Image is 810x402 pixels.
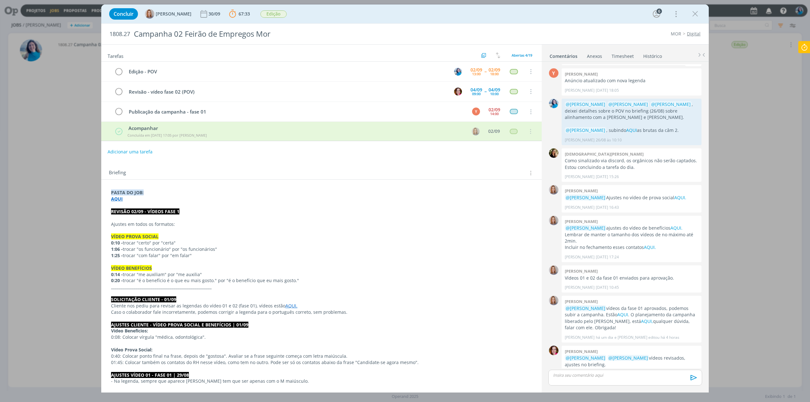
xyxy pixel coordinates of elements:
[596,335,613,340] span: há um dia
[227,9,252,19] button: 67:33
[617,312,628,318] a: AQUI
[111,271,532,278] p: trocar "me auxiliam" por "me auxilia"
[101,4,709,393] div: dialog
[566,225,605,231] span: @[PERSON_NAME]
[111,384,532,391] p: - Ajustar a locução da primeira frase, está muito pra baixo o tom.
[549,265,558,275] img: A
[566,127,605,133] span: @[PERSON_NAME]
[131,26,452,42] div: Campanha 02 Feirão de Empregos Mor
[608,101,648,107] span: @[PERSON_NAME]
[111,277,532,284] p: trocar "é o benefício é o que eu mais gosto." por "é o benefício que eu mais gosto."
[111,252,532,259] p: trocar "com falar" por "em falar"
[490,72,499,76] div: 18:00
[239,11,250,17] span: 67:33
[565,275,698,281] p: Vídeos 01 e 02 da fase 01 enviados para aprovação.
[453,87,463,96] button: B
[109,8,138,20] button: Concluir
[126,125,466,132] div: Acompanhar
[565,285,595,290] p: [PERSON_NAME]
[489,108,500,112] div: 02/09
[565,299,598,304] b: [PERSON_NAME]
[111,322,248,328] strong: AJUSTES CLIENTE - VÍDEO PROVA SOCIAL E BENEFÍCIOS | 01/09
[111,240,532,246] p: trocar "certo" por "certa"
[565,151,644,157] b: [DEMOGRAPHIC_DATA][PERSON_NAME]
[111,240,123,246] strong: 0:10 -
[565,219,598,224] b: [PERSON_NAME]
[111,265,152,271] strong: VÍDEO BENEFÍCIOS
[111,372,189,378] strong: AJUSTES VÍDEO 01 - FASE 01 | 29/08
[565,205,595,210] p: [PERSON_NAME]
[489,88,500,92] div: 04/09
[111,252,123,258] strong: 1:25 -
[566,195,605,201] span: @[PERSON_NAME]
[565,305,698,331] p: vídeos da fase 01 aprovados, podemos subir a campanha. Estão . O planejamento da campanha liberad...
[671,31,681,37] a: MOR
[596,254,619,260] span: [DATE] 17:24
[126,88,448,96] div: Revisão - vídeo fase 02 (POV)
[611,50,634,59] a: Timesheet
[260,10,287,18] span: Edição
[651,101,691,107] span: @[PERSON_NAME]
[111,189,144,195] strong: PASTA DO JOB:
[453,67,463,76] button: E
[107,146,153,158] button: Adicionar uma tarefa
[565,71,598,77] b: [PERSON_NAME]
[126,108,466,116] div: Publicação da campanha - fase 01
[661,335,679,340] span: há 4 horas
[657,9,662,14] div: 6
[565,137,595,143] p: [PERSON_NAME]
[512,53,532,58] span: Abertas 4/19
[111,378,532,384] p: - Na legenda, sempre que aparece [PERSON_NAME] tem que ser apenas com o M maiúsculo.
[596,285,619,290] span: [DATE] 10:45
[111,359,532,366] p: 01:45: Colocar também os contatos do RH nesse vídeo, como tem no outro. Pode ser só os contatos a...
[111,303,532,309] p: Cliente nos pediu para revisar as legendas do vídeo 01 e 02 (fase 01), vídeos estão
[108,52,123,59] span: Tarefas
[565,127,698,133] p: , subindo as brutas da câm 2.
[472,72,481,76] div: 13:00
[111,196,123,202] a: AQUI
[643,50,662,59] a: Histórico
[111,277,123,283] strong: 0:20 -
[145,9,191,19] button: A[PERSON_NAME]
[687,31,701,37] a: Digital
[111,296,176,302] strong: SOLICITAÇÃO CLIENTE - 01/09
[565,268,598,274] b: [PERSON_NAME]
[596,88,619,93] span: [DATE] 18:05
[565,349,598,354] b: [PERSON_NAME]
[488,129,500,133] div: 02/09
[549,99,558,108] img: E
[549,185,558,195] img: A
[614,335,659,340] span: e [PERSON_NAME] editou
[626,127,637,133] a: AQUI
[114,11,134,16] span: Concluir
[111,334,532,340] p: 0:08: Colocar vírgula "médica, odontológica".
[490,92,499,96] div: 10:00
[490,112,499,115] div: 14:00
[565,335,595,340] p: [PERSON_NAME]
[566,101,605,107] span: @[PERSON_NAME]
[111,353,532,359] p: 0:40: Colocar ponto final na frase, depois de "gostosa". Avaliar se a frase seguinte começa com l...
[549,68,558,78] div: Y
[565,188,598,194] b: [PERSON_NAME]
[596,174,619,180] span: [DATE] 15:26
[156,12,191,16] span: [PERSON_NAME]
[549,50,578,59] a: Comentários
[145,9,154,19] img: A
[565,174,595,180] p: [PERSON_NAME]
[565,232,698,244] p: Lembrar de manter o tamanho dos vídeos de no máximo até 2min.
[126,68,448,76] div: Edição - POV
[109,169,126,177] span: Briefing
[128,133,207,138] span: Concluída em [DATE] 17:05 por [PERSON_NAME]
[674,195,686,201] a: AQUI.
[565,101,698,121] p: , deixei detalhes sobre o POV no briefing (26/08) sobre alinhamento com a [PERSON_NAME] e [PERSON...
[471,107,481,116] button: Y
[549,216,558,225] img: A
[454,88,462,96] img: B
[489,68,500,72] div: 02/09
[565,244,698,250] p: Incluir no fechamento esses contatos
[484,89,486,94] span: --
[566,355,605,361] span: @[PERSON_NAME]
[470,88,482,92] div: 04/09
[111,221,532,227] p: Ajustes em todos os formatos:
[472,108,480,115] div: Y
